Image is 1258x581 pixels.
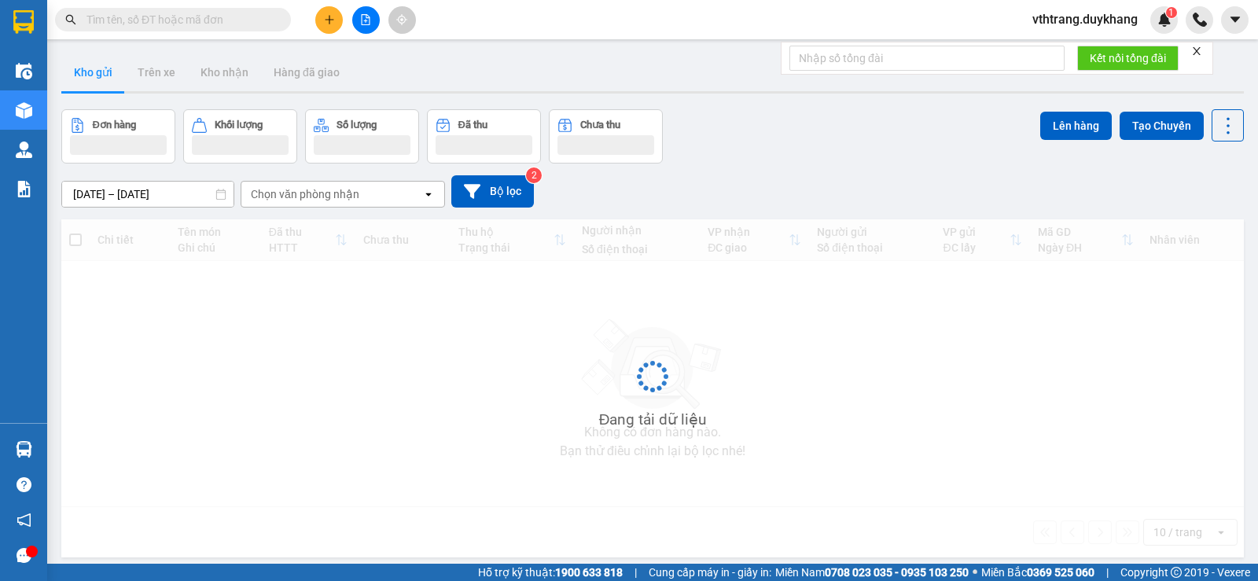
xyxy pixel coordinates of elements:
[981,564,1094,581] span: Miền Bắc
[555,566,623,579] strong: 1900 633 818
[251,186,359,202] div: Chọn văn phòng nhận
[360,14,371,25] span: file-add
[427,109,541,164] button: Đã thu
[16,181,32,197] img: solution-icon
[1020,9,1150,29] span: vthtrang.duykhang
[183,109,297,164] button: Khối lượng
[215,120,263,131] div: Khối lượng
[13,10,34,34] img: logo-vxr
[16,63,32,79] img: warehouse-icon
[526,167,542,183] sup: 2
[1090,50,1166,67] span: Kết nối tổng đài
[1191,46,1202,57] span: close
[635,564,637,581] span: |
[62,182,234,207] input: Select a date range.
[17,513,31,528] span: notification
[1228,13,1242,27] span: caret-down
[16,142,32,158] img: warehouse-icon
[86,11,272,28] input: Tìm tên, số ĐT hoặc mã đơn
[1106,564,1109,581] span: |
[261,53,352,91] button: Hàng đã giao
[1171,567,1182,578] span: copyright
[93,120,136,131] div: Đơn hàng
[125,53,188,91] button: Trên xe
[458,120,487,131] div: Đã thu
[324,14,335,25] span: plus
[337,120,377,131] div: Số lượng
[1027,566,1094,579] strong: 0369 525 060
[17,548,31,563] span: message
[1040,112,1112,140] button: Lên hàng
[1157,13,1172,27] img: icon-new-feature
[61,109,175,164] button: Đơn hàng
[61,53,125,91] button: Kho gửi
[352,6,380,34] button: file-add
[478,564,623,581] span: Hỗ trợ kỹ thuật:
[775,564,969,581] span: Miền Nam
[1193,13,1207,27] img: phone-icon
[388,6,416,34] button: aim
[580,120,620,131] div: Chưa thu
[451,175,534,208] button: Bộ lọc
[422,188,435,200] svg: open
[1166,7,1177,18] sup: 1
[305,109,419,164] button: Số lượng
[65,14,76,25] span: search
[825,566,969,579] strong: 0708 023 035 - 0935 103 250
[188,53,261,91] button: Kho nhận
[315,6,343,34] button: plus
[16,441,32,458] img: warehouse-icon
[649,564,771,581] span: Cung cấp máy in - giấy in:
[973,569,977,575] span: ⚪️
[1077,46,1179,71] button: Kết nối tổng đài
[1120,112,1204,140] button: Tạo Chuyến
[789,46,1065,71] input: Nhập số tổng đài
[1221,6,1249,34] button: caret-down
[17,477,31,492] span: question-circle
[396,14,407,25] span: aim
[16,102,32,119] img: warehouse-icon
[599,408,707,432] div: Đang tải dữ liệu
[549,109,663,164] button: Chưa thu
[1168,7,1174,18] span: 1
